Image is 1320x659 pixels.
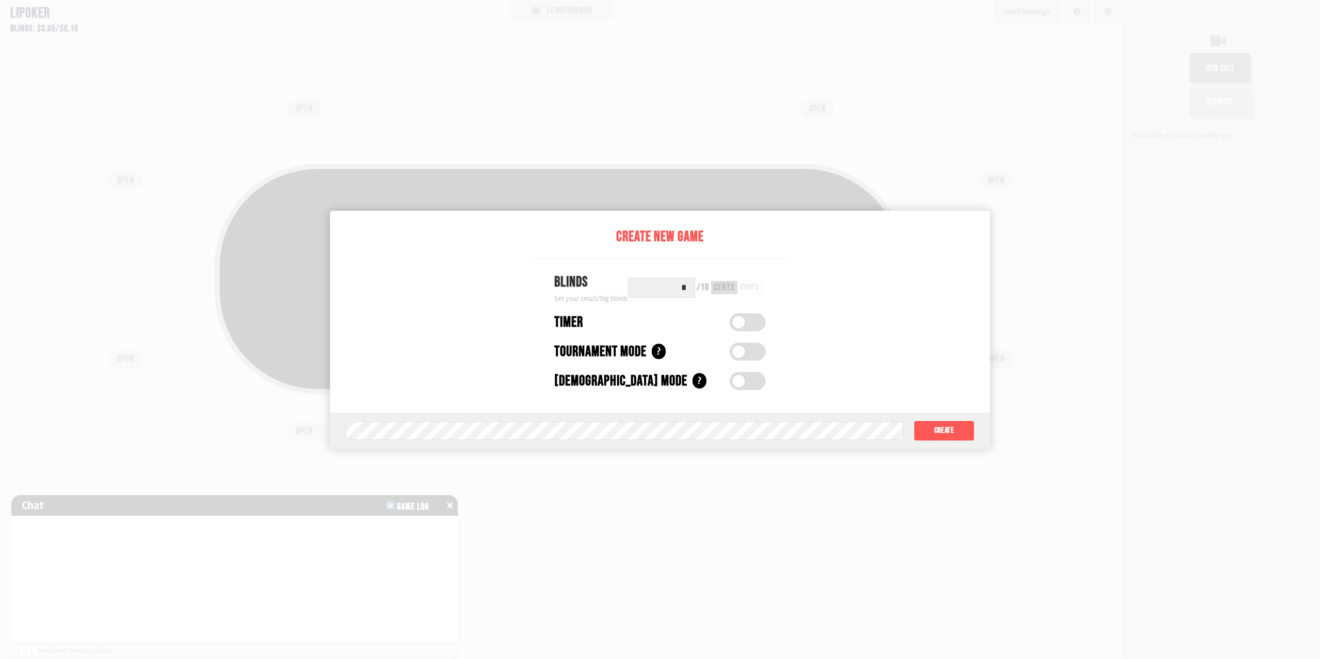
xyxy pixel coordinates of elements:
div: ? [652,344,666,359]
div: cents [714,283,735,292]
div: Timer [554,312,583,333]
div: Blinds [554,272,628,293]
div: Tournament Mode [554,341,647,363]
div: Set your small/big blinds [554,293,628,304]
button: Create [914,420,975,441]
div: [DEMOGRAPHIC_DATA] Mode [554,370,687,392]
div: ? [692,373,706,388]
div: / 10 [697,283,709,292]
div: chips [740,283,759,292]
div: Create New Game [534,226,786,248]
